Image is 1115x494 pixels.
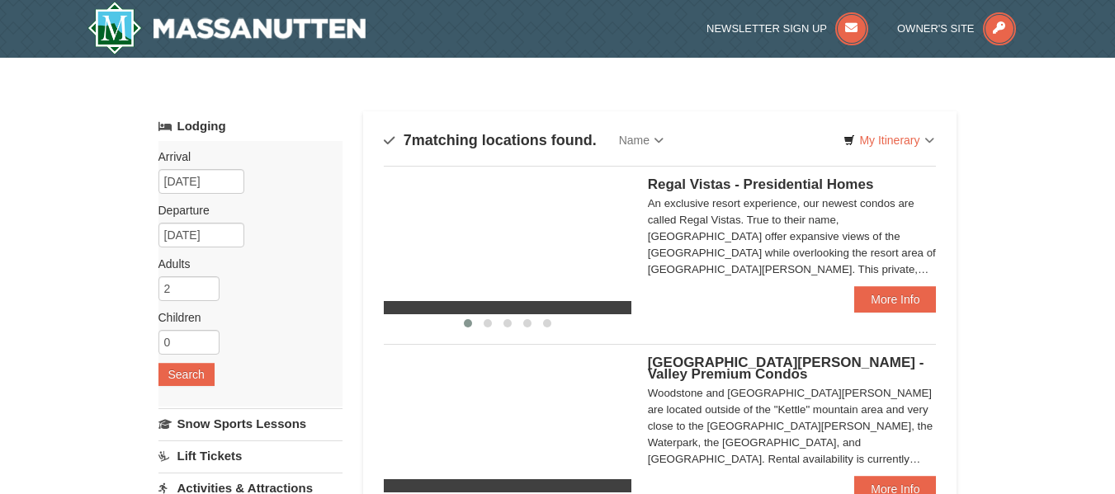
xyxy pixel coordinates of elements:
[607,124,676,157] a: Name
[158,408,343,439] a: Snow Sports Lessons
[854,286,936,313] a: More Info
[158,363,215,386] button: Search
[648,355,924,382] span: [GEOGRAPHIC_DATA][PERSON_NAME] - Valley Premium Condos
[87,2,366,54] img: Massanutten Resort Logo
[158,440,343,471] a: Lift Tickets
[158,256,330,272] label: Adults
[158,148,330,165] label: Arrival
[897,22,1016,35] a: Owner's Site
[158,111,343,141] a: Lodging
[87,2,366,54] a: Massanutten Resort
[648,176,874,192] span: Regal Vistas - Presidential Homes
[706,22,868,35] a: Newsletter Sign Up
[158,309,330,326] label: Children
[648,385,937,468] div: Woodstone and [GEOGRAPHIC_DATA][PERSON_NAME] are located outside of the "Kettle" mountain area an...
[833,128,944,153] a: My Itinerary
[648,195,937,278] div: An exclusive resort experience, our newest condos are called Regal Vistas. True to their name, [G...
[158,202,330,219] label: Departure
[706,22,827,35] span: Newsletter Sign Up
[897,22,975,35] span: Owner's Site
